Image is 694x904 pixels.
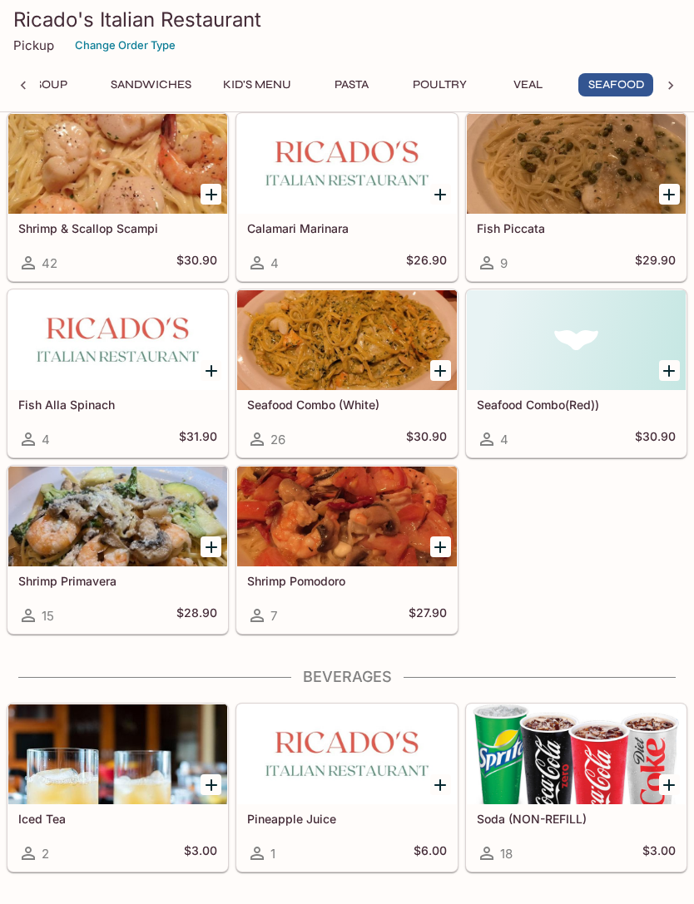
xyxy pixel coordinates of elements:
[247,812,446,826] h5: Pineapple Juice
[7,466,228,634] a: Shrimp Primavera15$28.90
[430,774,451,795] button: Add Pineapple Juice
[467,114,686,214] div: Fish Piccata
[477,812,676,826] h5: Soda (NON-REFILL)
[201,360,221,381] button: Add Fish Alla Spinach
[176,253,217,273] h5: $30.90
[102,73,201,96] button: Sandwiches
[500,846,513,862] span: 18
[270,608,277,624] span: 7
[214,73,300,96] button: Kid's Menu
[8,467,227,566] div: Shrimp Primavera
[236,704,457,872] a: Pineapple Juice1$6.00
[247,221,446,235] h5: Calamari Marinara
[67,32,183,58] button: Change Order Type
[42,432,50,447] span: 4
[201,536,221,557] button: Add Shrimp Primavera
[8,114,227,214] div: Shrimp & Scallop Scampi
[467,704,686,804] div: Soda (NON-REFILL)
[659,184,680,205] button: Add Fish Piccata
[237,467,456,566] div: Shrimp Pomodoro
[237,114,456,214] div: Calamari Marinara
[184,843,217,863] h5: $3.00
[270,846,275,862] span: 1
[179,429,217,449] h5: $31.90
[409,605,447,625] h5: $27.90
[42,608,54,624] span: 15
[578,73,653,96] button: Seafood
[42,846,49,862] span: 2
[236,289,457,457] a: Seafood Combo (White)26$30.90
[642,843,676,863] h5: $3.00
[18,398,217,412] h5: Fish Alla Spinach
[7,113,228,281] a: Shrimp & Scallop Scampi42$30.90
[247,398,446,412] h5: Seafood Combo (White)
[247,574,446,588] h5: Shrimp Pomodoro
[176,605,217,625] h5: $28.90
[18,221,217,235] h5: Shrimp & Scallop Scampi
[414,843,447,863] h5: $6.00
[430,184,451,205] button: Add Calamari Marinara
[314,73,389,96] button: Pasta
[13,37,54,53] p: Pickup
[500,255,508,271] span: 9
[406,253,447,273] h5: $26.90
[466,704,687,872] a: Soda (NON-REFILL)18$3.00
[8,290,227,390] div: Fish Alla Spinach
[7,704,228,872] a: Iced Tea2$3.00
[13,7,681,32] h3: Ricado's Italian Restaurant
[406,429,447,449] h5: $30.90
[466,289,687,457] a: Seafood Combo(Red))4$30.90
[7,289,228,457] a: Fish Alla Spinach4$31.90
[7,668,687,686] h4: Beverages
[8,704,227,804] div: Iced Tea
[467,290,686,390] div: Seafood Combo(Red))
[659,774,680,795] button: Add Soda (NON-REFILL)
[13,73,88,96] button: Soup
[237,290,456,390] div: Seafood Combo (White)
[18,574,217,588] h5: Shrimp Primavera
[42,255,57,271] span: 42
[635,429,676,449] h5: $30.90
[477,221,676,235] h5: Fish Piccata
[236,466,457,634] a: Shrimp Pomodoro7$27.90
[236,113,457,281] a: Calamari Marinara4$26.90
[237,704,456,804] div: Pineapple Juice
[490,73,565,96] button: Veal
[402,73,477,96] button: Poultry
[659,360,680,381] button: Add Seafood Combo(Red))
[466,113,687,281] a: Fish Piccata9$29.90
[500,432,508,447] span: 4
[270,255,279,271] span: 4
[270,432,285,447] span: 26
[430,360,451,381] button: Add Seafood Combo (White)
[201,184,221,205] button: Add Shrimp & Scallop Scampi
[18,812,217,826] h5: Iced Tea
[430,536,451,557] button: Add Shrimp Pomodoro
[635,253,676,273] h5: $29.90
[477,398,676,412] h5: Seafood Combo(Red))
[201,774,221,795] button: Add Iced Tea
